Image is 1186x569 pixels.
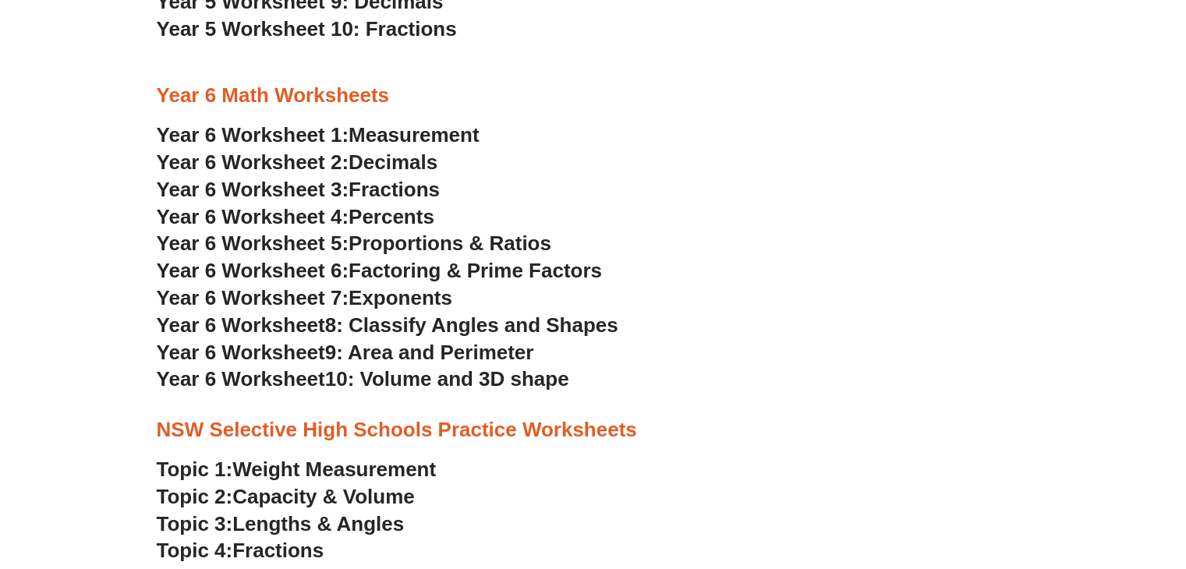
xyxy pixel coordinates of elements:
[349,150,437,174] span: Decimals
[157,17,457,41] a: Year 5 Worksheet 10: Fractions
[349,205,434,228] span: Percents
[157,458,233,481] span: Topic 1:
[157,83,1030,109] h3: Year 6 Math Worksheets
[157,286,452,309] a: Year 6 Worksheet 7:Exponents
[232,485,414,508] span: Capacity & Volume
[325,313,618,337] span: 8: Classify Angles and Shapes
[157,367,569,391] a: Year 6 Worksheet10: Volume and 3D shape
[157,458,437,481] a: Topic 1:Weight Measurement
[157,150,349,174] span: Year 6 Worksheet 2:
[232,512,404,535] span: Lengths & Angles
[349,178,440,201] span: Fractions
[349,123,480,147] span: Measurement
[157,313,325,337] span: Year 6 Worksheet
[157,341,534,364] a: Year 6 Worksheet9: Area and Perimeter
[157,485,415,508] a: Topic 2:Capacity & Volume
[157,205,349,228] span: Year 6 Worksheet 4:
[325,367,569,391] span: 10: Volume and 3D shape
[157,341,325,364] span: Year 6 Worksheet
[157,259,602,282] a: Year 6 Worksheet 6:Factoring & Prime Factors
[157,539,324,562] a: Topic 4:Fractions
[349,259,602,282] span: Factoring & Prime Factors
[349,231,551,255] span: Proportions & Ratios
[157,123,480,147] a: Year 6 Worksheet 1:Measurement
[157,512,405,535] a: Topic 3:Lengths & Angles
[157,485,233,508] span: Topic 2:
[157,313,618,337] a: Year 6 Worksheet8: Classify Angles and Shapes
[157,178,349,201] span: Year 6 Worksheet 3:
[157,178,440,201] a: Year 6 Worksheet 3:Fractions
[157,512,233,535] span: Topic 3:
[232,458,436,481] span: Weight Measurement
[157,286,349,309] span: Year 6 Worksheet 7:
[157,417,1030,444] h3: NSW Selective High Schools Practice Worksheets
[349,286,452,309] span: Exponents
[157,123,349,147] span: Year 6 Worksheet 1:
[157,367,325,391] span: Year 6 Worksheet
[157,539,233,562] span: Topic 4:
[157,205,434,228] a: Year 6 Worksheet 4:Percents
[157,150,438,174] a: Year 6 Worksheet 2:Decimals
[325,341,534,364] span: 9: Area and Perimeter
[157,259,349,282] span: Year 6 Worksheet 6:
[232,539,324,562] span: Fractions
[157,231,551,255] a: Year 6 Worksheet 5:Proportions & Ratios
[157,231,349,255] span: Year 6 Worksheet 5:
